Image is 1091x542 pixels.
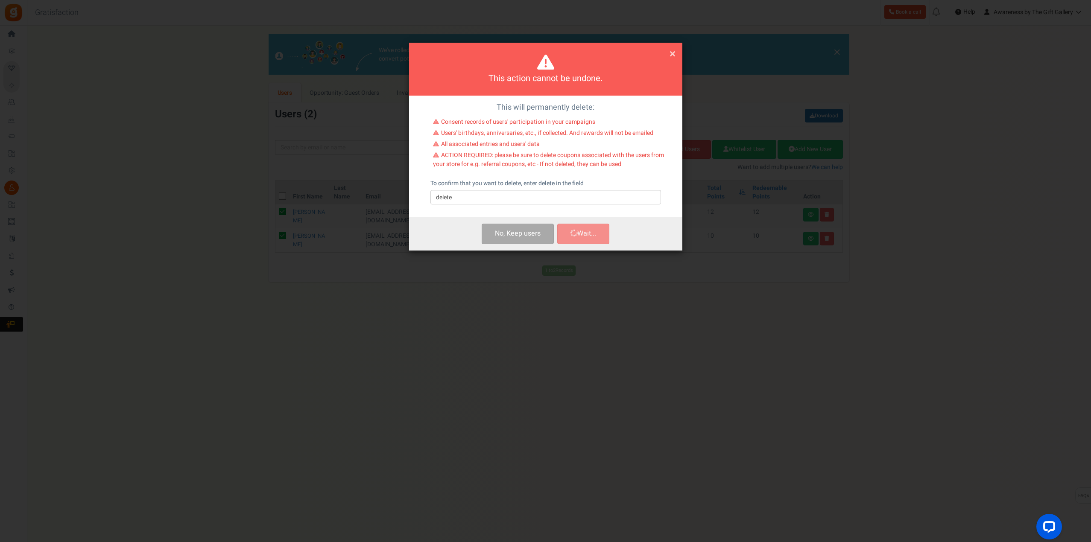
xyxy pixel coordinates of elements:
[670,46,676,62] span: ×
[433,118,664,129] li: Consent records of users' participation in your campaigns
[415,102,676,113] p: This will permanently delete:
[430,179,584,188] label: To confirm that you want to delete, enter delete in the field
[433,151,664,171] li: ACTION REQUIRED: please be sure to delete coupons associated with the users from your store for e...
[433,140,664,151] li: All associated entries and users' data
[420,73,672,85] h4: This action cannot be undone.
[482,224,554,244] button: No, Keep users
[537,228,541,239] span: s
[430,190,661,204] input: delete
[433,129,664,140] li: Users' birthdays, anniversaries, etc., if collected. And rewards will not be emailed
